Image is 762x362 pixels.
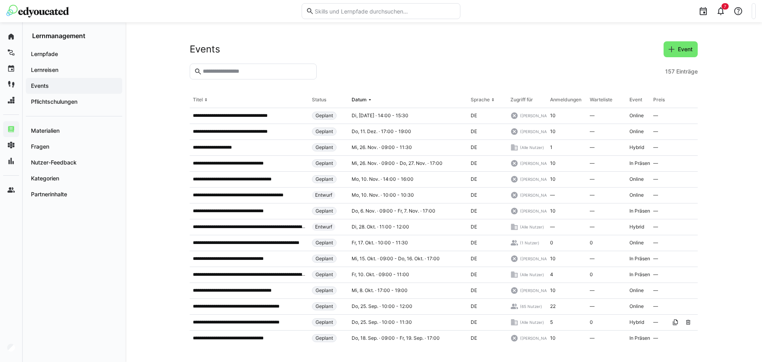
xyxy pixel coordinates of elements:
[316,271,333,278] span: Geplant
[316,112,333,119] span: Geplant
[314,8,456,15] input: Skills und Lernpfade durchsuchen…
[653,112,658,119] span: —
[520,192,556,198] span: ([PERSON_NAME])
[316,319,333,325] span: Geplant
[590,144,595,151] span: —
[352,303,412,310] span: Do, 25. Sep. · 10:00 - 12:00
[352,192,414,198] span: Mo, 10. Nov. · 10:00 - 10:30
[629,144,644,151] span: Hybrid
[550,160,556,166] span: 10
[550,319,553,325] span: 5
[629,97,642,103] div: Event
[520,304,542,309] span: (65 Nutzer)
[590,335,595,341] span: —
[629,192,644,198] span: Online
[316,256,333,262] span: Geplant
[653,303,658,310] span: —
[550,335,556,341] span: 10
[629,176,644,182] span: Online
[352,112,408,119] span: Di, [DATE] · 14:00 - 15:30
[590,224,595,230] span: —
[629,303,644,310] span: Online
[629,112,644,119] span: Online
[471,144,477,151] span: DE
[590,128,595,135] span: —
[316,160,333,166] span: Geplant
[590,271,593,278] span: 0
[352,97,367,103] div: Datum
[653,97,665,103] div: Preis
[352,271,409,278] span: Fr, 10. Okt. · 09:00 - 11:00
[352,224,409,230] span: Di, 28. Okt. · 11:00 - 12:00
[520,176,556,182] span: ([PERSON_NAME])
[352,176,414,182] span: Mo, 10. Nov. · 14:00 - 16:00
[653,335,658,341] span: —
[677,45,694,53] span: Event
[653,160,658,166] span: —
[550,271,553,278] span: 4
[550,224,555,230] span: —
[664,41,698,57] button: Event
[520,161,556,166] span: ([PERSON_NAME])
[520,272,544,277] span: (Alle Nutzer)
[629,208,653,214] span: In Präsenz
[316,128,333,135] span: Geplant
[629,335,653,341] span: In Präsenz
[471,287,477,294] span: DE
[550,112,556,119] span: 10
[352,256,440,262] span: Mi, 15. Okt. · 09:00 - Do, 16. Okt. · 17:00
[352,335,440,341] span: Do, 18. Sep. · 09:00 - Fr, 19. Sep. · 17:00
[653,287,658,294] span: —
[550,176,556,182] span: 10
[550,256,556,262] span: 10
[193,97,203,103] div: Titel
[520,240,539,246] span: (1 Nutzer)
[190,43,220,55] h2: Events
[520,319,544,325] span: (Alle Nutzer)
[629,256,653,262] span: In Präsenz
[316,240,333,246] span: Geplant
[724,4,726,9] span: 7
[653,192,658,198] span: —
[590,192,595,198] span: —
[665,68,675,75] span: 157
[316,176,333,182] span: Geplant
[590,160,595,166] span: —
[653,176,658,182] span: —
[550,128,556,135] span: 10
[590,287,595,294] span: —
[653,208,658,214] span: —
[471,208,477,214] span: DE
[590,256,595,262] span: —
[471,271,477,278] span: DE
[520,335,556,341] span: ([PERSON_NAME])
[352,128,411,135] span: Do, 11. Dez. · 17:00 - 19:00
[471,224,477,230] span: DE
[471,256,477,262] span: DE
[312,97,326,103] div: Status
[316,287,333,294] span: Geplant
[471,176,477,182] span: DE
[653,240,658,246] span: —
[471,192,477,198] span: DE
[316,335,333,341] span: Geplant
[471,112,477,119] span: DE
[590,319,593,325] span: 0
[550,208,556,214] span: 10
[352,287,408,294] span: Mi, 8. Okt. · 17:00 - 19:00
[471,303,477,310] span: DE
[471,97,490,103] div: Sprache
[550,303,556,310] span: 22
[629,160,653,166] span: In Präsenz
[316,208,333,214] span: Geplant
[629,224,644,230] span: Hybrid
[629,128,644,135] span: Online
[629,271,653,278] span: In Präsenz
[590,240,593,246] span: 0
[590,112,595,119] span: —
[550,144,552,151] span: 1
[471,319,477,325] span: DE
[590,303,595,310] span: —
[316,144,333,151] span: Geplant
[550,192,555,198] span: —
